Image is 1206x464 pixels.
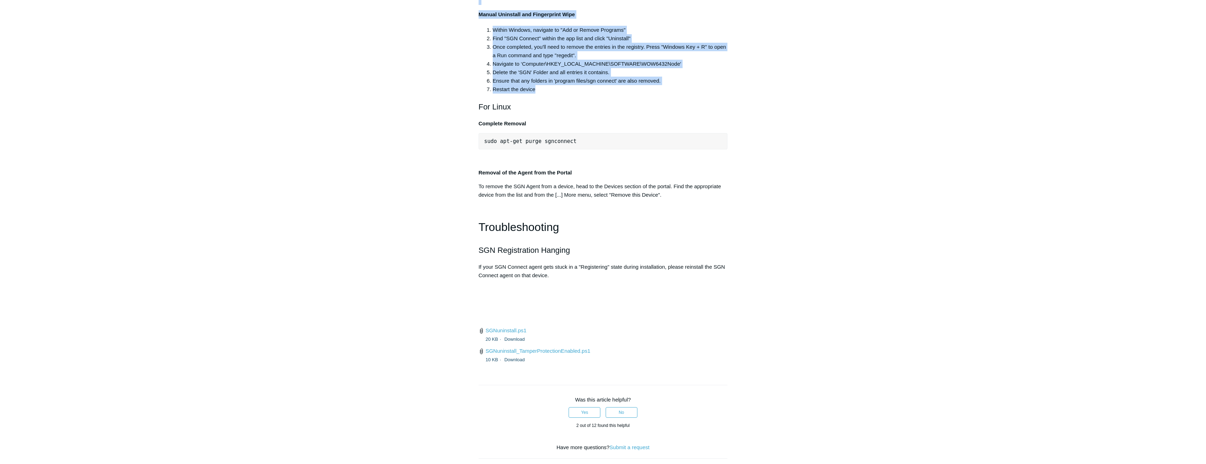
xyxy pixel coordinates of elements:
strong: Complete Removal [479,120,526,126]
li: Ensure that any folders in 'program files/sgn connect' are also removed. [493,77,728,85]
li: Navigate to ‘Computer\HKEY_LOCAL_MACHINE\SOFTWARE\WOW6432Node' [493,60,728,68]
strong: Removal of the Agent from the Portal [479,169,572,176]
div: Have more questions? [479,444,728,452]
a: SGNuninstall.ps1 [486,327,527,333]
pre: sudo apt-get purge sgnconnect [479,133,728,149]
span: 10 KB [486,357,503,362]
span: Was this article helpful? [575,397,631,403]
a: Download [504,357,525,362]
a: SGNuninstall_TamperProtectionEnabled.ps1 [486,348,590,354]
a: Submit a request [610,444,649,450]
h2: For Linux [479,101,728,113]
button: This article was not helpful [606,407,637,418]
span: 2 out of 12 found this helpful [576,423,630,428]
li: Once completed, you'll need to remove the entries in the registry. Press "Windows Key + R" to ope... [493,43,728,60]
span: 20 KB [486,337,503,342]
span: If your SGN Connect agent gets stuck in a "Registering" state during installation, please reinsta... [479,264,725,278]
li: Restart the device [493,85,728,94]
h1: Troubleshooting [479,218,728,236]
li: Within Windows, navigate to "Add or Remove Programs" [493,26,728,34]
span: To remove the SGN Agent from a device, head to the Devices section of the portal. Find the approp... [479,183,721,198]
li: Delete the 'SGN' Folder and all entries it contains. [493,68,728,77]
a: Download [504,337,525,342]
li: Find "SGN Connect" within the app list and click "Uninstall" [493,34,728,43]
h2: SGN Registration Hanging [479,244,728,256]
button: This article was helpful [569,407,600,418]
strong: Manual Uninstall and Fingerprint Wipe [479,11,575,17]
